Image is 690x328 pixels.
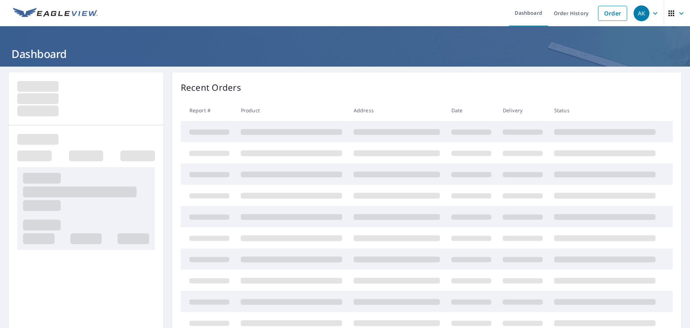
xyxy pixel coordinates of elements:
[548,100,661,121] th: Status
[181,81,241,94] p: Recent Orders
[235,100,348,121] th: Product
[446,100,497,121] th: Date
[634,5,649,21] div: AK
[181,100,235,121] th: Report #
[13,8,98,19] img: EV Logo
[348,100,446,121] th: Address
[497,100,548,121] th: Delivery
[598,6,627,21] a: Order
[9,46,681,61] h1: Dashboard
